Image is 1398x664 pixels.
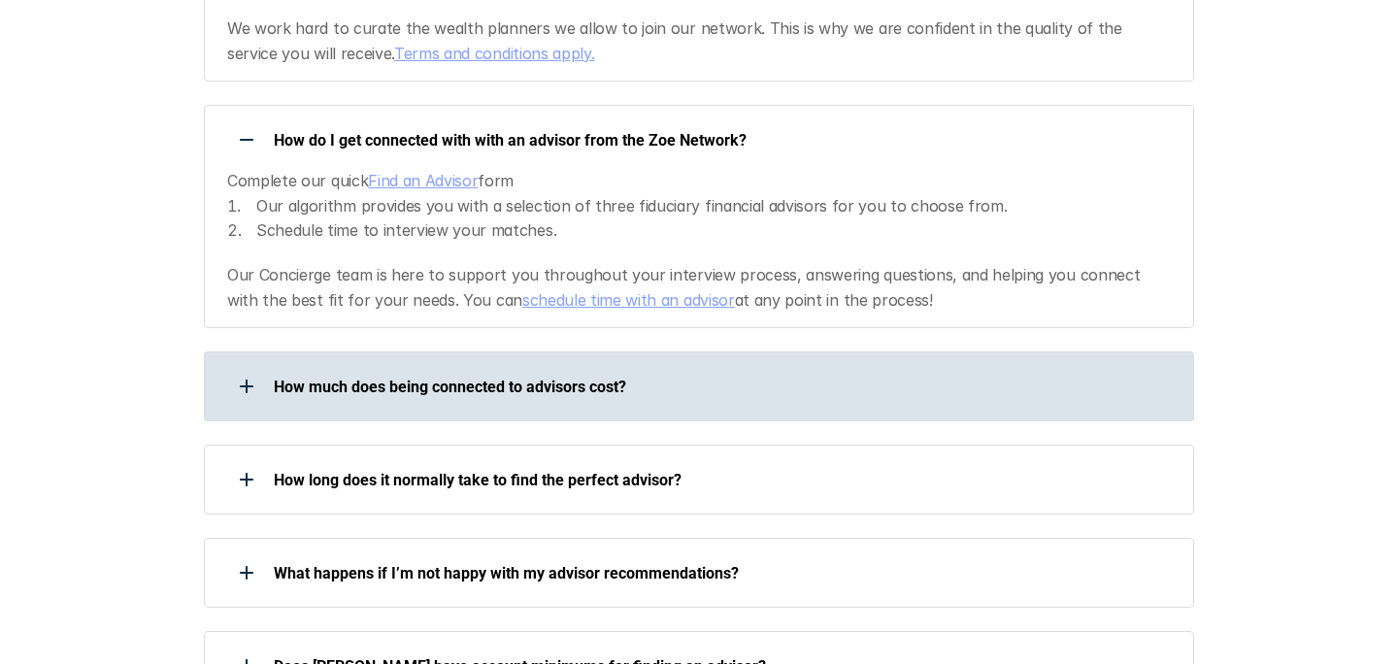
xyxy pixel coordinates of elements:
[274,564,1169,582] p: What happens if I’m not happy with my advisor recommendations?
[274,471,1169,489] p: How long does it normally take to find the perfect advisor?
[394,44,594,63] a: Terms and conditions apply.
[227,263,1170,313] p: Our Concierge team is here to support you throughout your interview process, answering questions,...
[256,218,1170,244] p: Schedule time to interview your matches.
[227,169,1170,194] p: Complete our quick form
[274,378,1169,396] p: How much does being connected to advisors cost?
[274,131,1169,149] p: How do I get connected with with an advisor from the Zoe Network?
[227,17,1170,66] p: We work hard to curate the wealth planners we allow to join our network. This is why we are confi...
[368,171,478,190] a: Find an Advisor
[522,290,735,310] a: schedule time with an advisor
[256,194,1170,219] p: Our algorithm provides you with a selection of three fiduciary financial advisors for you to choo...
